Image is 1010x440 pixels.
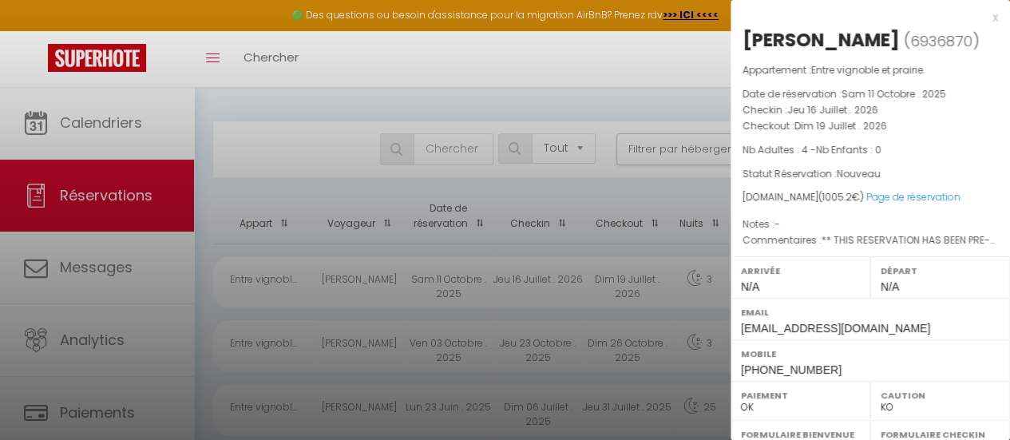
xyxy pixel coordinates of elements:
span: Nb Enfants : 0 [816,143,881,157]
p: Statut Réservation : [743,166,998,182]
span: - [774,217,780,231]
label: Arrivée [741,263,860,279]
a: Page de réservation [866,190,960,204]
p: Notes : [743,216,998,232]
span: ( ) [904,30,980,52]
p: Date de réservation : [743,86,998,102]
span: Jeu 16 Juillet . 2026 [787,103,878,117]
div: x [731,8,998,27]
span: 6936870 [910,31,972,51]
span: N/A [881,280,899,293]
span: Dim 19 Juillet . 2026 [794,119,887,133]
p: Commentaires : [743,232,998,248]
div: [DOMAIN_NAME] [743,190,998,205]
span: Nouveau [837,167,881,180]
span: [EMAIL_ADDRESS][DOMAIN_NAME] [741,322,930,335]
span: Nb Adultes : 4 - [743,143,881,157]
span: Sam 11 Octobre . 2025 [842,87,946,101]
label: Caution [881,387,1000,403]
div: [PERSON_NAME] [743,27,900,53]
span: N/A [741,280,759,293]
span: ( €) [818,190,864,204]
span: 1005.2 [822,190,852,204]
p: Checkin : [743,102,998,118]
p: Checkout : [743,118,998,134]
label: Paiement [741,387,860,403]
label: Départ [881,263,1000,279]
p: Appartement : [743,62,998,78]
span: Entre vignoble et prairie [811,63,923,77]
label: Email [741,304,1000,320]
span: [PHONE_NUMBER] [741,363,842,376]
label: Mobile [741,346,1000,362]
